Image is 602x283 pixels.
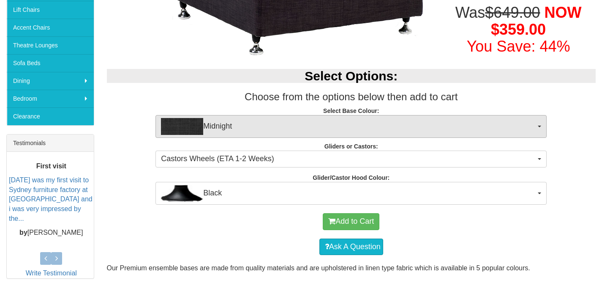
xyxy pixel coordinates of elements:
[155,151,547,168] button: Castors Wheels (ETA 1-2 Weeks)
[7,1,94,19] a: Lift Chairs
[485,4,540,21] del: $649.00
[26,269,77,277] a: Write Testimonial
[324,143,378,150] strong: Gliders or Castors:
[319,239,383,256] a: Ask A Question
[107,91,596,102] h3: Choose from the options below then add to cart
[36,162,66,170] b: First visit
[161,154,536,165] span: Castors Wheels (ETA 1-2 Weeks)
[7,19,94,36] a: Accent Chairs
[161,185,203,202] img: Black
[305,69,398,83] b: Select Options:
[7,72,94,90] a: Dining
[467,38,570,55] font: You Save: 44%
[161,185,536,202] span: Black
[313,174,390,181] strong: Glider/Castor Hood Colour:
[441,4,596,55] h1: Was
[19,229,27,236] b: by
[9,176,93,222] a: [DATE] was my first visit to Sydney furniture factory at [GEOGRAPHIC_DATA] and i was very impress...
[7,36,94,54] a: Theatre Lounges
[7,54,94,72] a: Sofa Beds
[161,118,536,135] span: Midnight
[323,213,379,230] button: Add to Cart
[155,115,547,138] button: MidnightMidnight
[155,182,547,205] button: BlackBlack
[491,4,581,38] span: NOW $359.00
[9,228,94,238] p: [PERSON_NAME]
[7,90,94,107] a: Bedroom
[7,135,94,152] div: Testimonials
[7,107,94,125] a: Clearance
[161,118,203,135] img: Midnight
[323,107,379,114] strong: Select Base Colour:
